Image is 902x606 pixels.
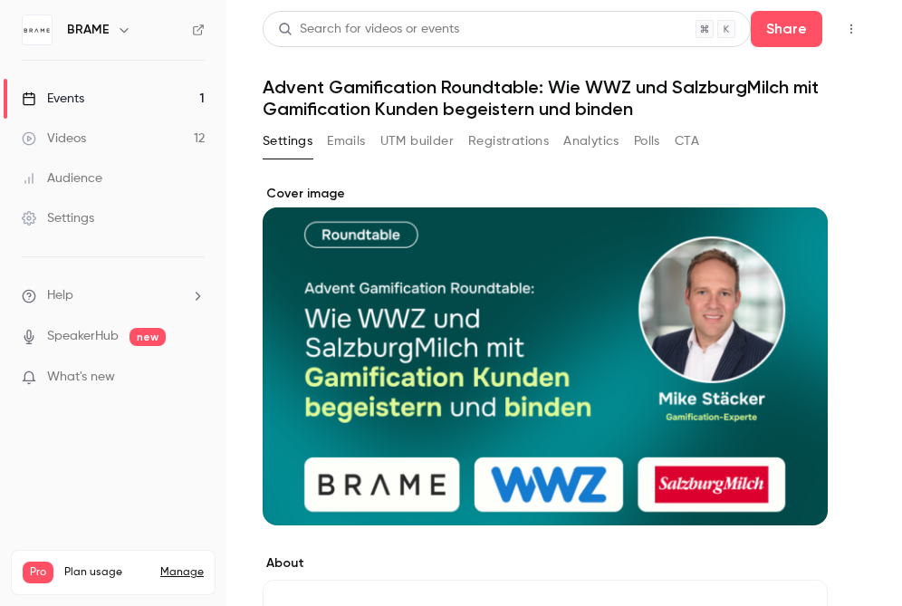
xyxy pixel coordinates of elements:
[263,76,866,120] h1: Advent Gamification Roundtable: Wie WWZ und SalzburgMilch mit Gamification Kunden begeistern und ...
[22,286,205,305] li: help-dropdown-opener
[22,169,102,188] div: Audience
[278,20,459,39] div: Search for videos or events
[468,127,549,156] button: Registrations
[263,554,828,572] label: About
[23,562,53,583] span: Pro
[130,328,166,346] span: new
[22,209,94,227] div: Settings
[327,127,365,156] button: Emails
[263,185,828,525] section: Cover image
[634,127,660,156] button: Polls
[263,127,312,156] button: Settings
[263,185,828,203] label: Cover image
[160,565,204,580] a: Manage
[47,327,119,346] a: SpeakerHub
[22,130,86,148] div: Videos
[47,368,115,387] span: What's new
[751,11,822,47] button: Share
[675,127,699,156] button: CTA
[64,565,149,580] span: Plan usage
[67,21,110,39] h6: BRAME
[22,90,84,108] div: Events
[23,15,52,44] img: BRAME
[183,370,205,386] iframe: Noticeable Trigger
[47,286,73,305] span: Help
[380,127,454,156] button: UTM builder
[563,127,619,156] button: Analytics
